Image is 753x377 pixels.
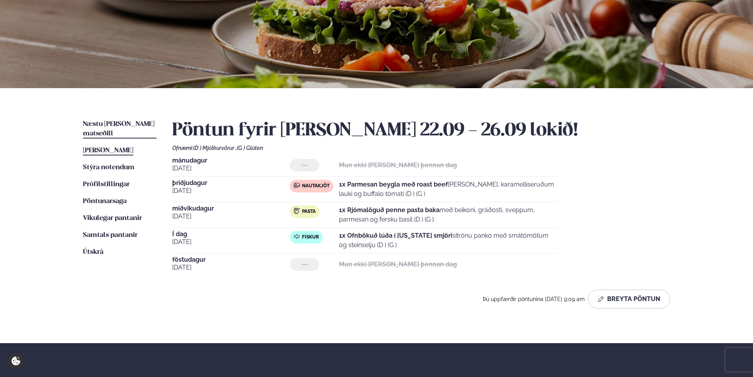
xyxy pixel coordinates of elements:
span: [PERSON_NAME] [83,147,133,154]
span: [DATE] [172,186,290,196]
span: --- [302,162,307,168]
span: (D ) Mjólkurvörur , [193,145,237,151]
strong: Mun ekki [PERSON_NAME] þennan dag [339,261,457,268]
span: [DATE] [172,164,290,173]
strong: 1x Ofnbökuð lúða í [US_STATE] smjöri [339,232,452,239]
span: Þú uppfærðir pöntunina [DATE] 9:09 am [483,296,585,302]
button: Breyta Pöntun [588,290,670,309]
span: Vikulegar pantanir [83,215,142,222]
span: miðvikudagur [172,205,290,212]
a: Stýra notendum [83,163,134,172]
a: Vikulegar pantanir [83,214,142,223]
a: Pöntunarsaga [83,197,127,206]
span: föstudagur [172,257,290,263]
span: Næstu [PERSON_NAME] matseðill [83,121,155,137]
span: mánudagur [172,157,290,164]
a: Samtals pantanir [83,231,138,240]
span: Samtals pantanir [83,232,138,238]
span: Prófílstillingar [83,181,130,188]
a: Útskrá [83,248,103,257]
span: [DATE] [172,212,290,221]
img: pasta.svg [294,208,300,214]
strong: 1x Parmesan beygla með roast beef [339,181,448,188]
span: [DATE] [172,263,290,272]
a: [PERSON_NAME] [83,146,133,155]
a: Prófílstillingar [83,180,130,189]
strong: 1x Rjómalöguð penne pasta baka [339,206,440,214]
span: Í dag [172,231,290,237]
a: Næstu [PERSON_NAME] matseðill [83,120,156,139]
span: Fiskur [302,234,319,240]
span: Pasta [302,209,316,215]
span: Útskrá [83,249,103,255]
p: með beikoni, gráðosti, sveppum, parmesan og fersku basil (D ) (G ) [339,205,558,224]
a: Cookie settings [8,353,24,369]
span: --- [302,261,307,268]
span: þriðjudagur [172,180,290,186]
span: [DATE] [172,237,290,247]
span: Pöntunarsaga [83,198,127,205]
strong: Mun ekki [PERSON_NAME] þennan dag [339,161,457,169]
img: fish.svg [294,233,300,240]
span: Stýra notendum [83,164,134,171]
div: Ofnæmi: [172,145,670,151]
h2: Pöntun fyrir [PERSON_NAME] 22.09 - 26.09 lokið! [172,120,670,142]
p: sítrónu panko með smátómötum og steinselju (D ) (G ) [339,231,558,250]
span: (G ) Glúten [237,145,263,151]
p: [PERSON_NAME], karamelliseruðum lauki og buffalo tómati (D ) (G ) [339,180,558,199]
span: Nautakjöt [302,183,330,189]
img: beef.svg [294,182,300,188]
